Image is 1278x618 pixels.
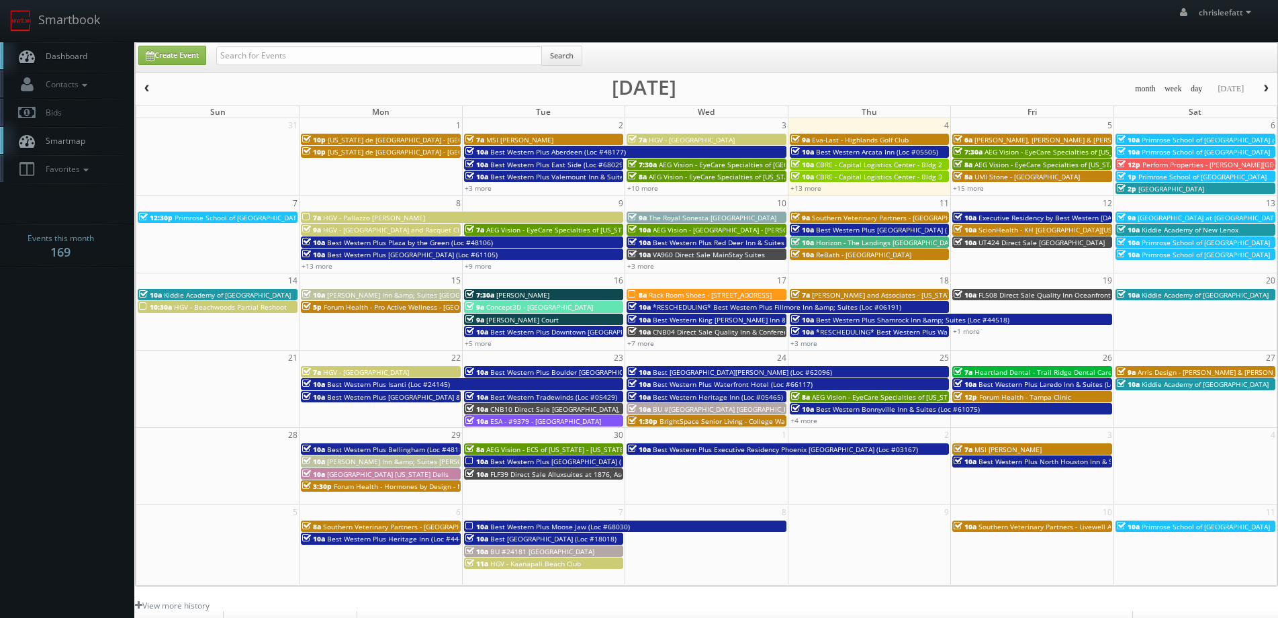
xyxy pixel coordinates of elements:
span: 10a [1117,225,1140,234]
span: 10a [628,250,651,259]
span: chrisleefatt [1199,7,1255,18]
span: 7a [628,135,647,144]
span: 10a [954,290,976,300]
a: +9 more [465,261,492,271]
span: 10a [1117,290,1140,300]
span: 7 [291,196,299,210]
span: 10a [465,416,488,426]
span: AEG Vision - EyeCare Specialties of [US_STATE] – EyeCare in [GEOGRAPHIC_DATA] [486,225,745,234]
span: 10a [465,160,488,169]
span: MSI [PERSON_NAME] [974,445,1042,454]
span: Bids [39,107,62,118]
span: 10a [791,250,814,259]
span: Horizon - The Landings [GEOGRAPHIC_DATA] [816,238,958,247]
span: Best Western Plus Waterfront Hotel (Loc #66117) [653,380,813,389]
span: Best Western Plus [GEOGRAPHIC_DATA] (Loc #61105) [327,250,498,259]
span: 10a [954,522,976,531]
span: 8a [628,172,647,181]
span: BrightSpace Senior Living - College Walk [659,416,790,426]
span: 9a [1117,367,1136,377]
span: HGV - Pallazzo [PERSON_NAME] [323,213,425,222]
span: 10a [302,250,325,259]
span: 10a [302,238,325,247]
span: 5 [291,505,299,519]
span: The Royal Sonesta [GEOGRAPHIC_DATA] [649,213,776,222]
span: 2 [617,118,625,132]
span: Best Western Plus [GEOGRAPHIC_DATA] (Loc #50153) [490,457,661,466]
span: 7a [791,290,810,300]
span: 11a [465,559,488,568]
span: 10a [302,380,325,389]
span: Concept3D - [GEOGRAPHIC_DATA] [486,302,593,312]
span: 9a [791,213,810,222]
span: Best Western Heritage Inn (Loc #05465) [653,392,783,402]
span: 9a [465,315,484,324]
span: 24 [776,351,788,365]
span: 12 [1101,196,1113,210]
a: +13 more [790,183,821,193]
span: 17 [776,273,788,288]
span: 9a [791,135,810,144]
span: 10a [628,367,651,377]
span: *RESCHEDULING* Best Western Plus Waltham Boston (Loc #22009) [816,327,1035,337]
span: Best Western Plus North Houston Inn & Suites (Loc #44475) [978,457,1173,466]
span: 7:30a [628,160,657,169]
span: 10a [628,238,651,247]
a: +10 more [627,183,658,193]
span: 7:30a [954,147,983,157]
span: Fri [1028,106,1037,118]
span: AEG Vision - EyeCare Specialties of [US_STATE] – [PERSON_NAME] Vision [985,147,1216,157]
span: Best Western Plus Bellingham (Loc #48188) [327,445,469,454]
span: 10a [628,327,651,337]
span: 10a [628,392,651,402]
span: 10a [628,302,651,312]
span: Best Western Plus East Side (Loc #68029) [490,160,625,169]
span: 10a [1117,135,1140,144]
span: Best Western Plus Moose Jaw (Loc #68030) [490,522,630,531]
span: ReBath - [GEOGRAPHIC_DATA] [816,250,911,259]
span: 9a [628,213,647,222]
span: 12p [954,392,977,402]
a: +1 more [953,326,980,336]
span: [US_STATE] de [GEOGRAPHIC_DATA] - [GEOGRAPHIC_DATA] [328,147,513,157]
span: 11 [1265,505,1277,519]
span: 8a [954,160,972,169]
span: 12:30p [139,213,173,222]
span: 10a [302,457,325,466]
span: HGV - [GEOGRAPHIC_DATA] and Racquet Club [323,225,467,234]
span: AEG Vision - EyeCare Specialties of [US_STATE] - Carolina Family Vision [974,160,1201,169]
span: Best Western Plus [GEOGRAPHIC_DATA] & Suites (Loc #61086) [327,392,527,402]
span: 10 [1101,505,1113,519]
span: 20 [1265,273,1277,288]
span: Dashboard [39,50,87,62]
span: 8 [780,505,788,519]
span: 14 [287,273,299,288]
span: Best Western Plus Shamrock Inn &amp; Suites (Loc #44518) [816,315,1009,324]
span: 28 [287,428,299,442]
span: 12p [1117,160,1140,169]
button: month [1130,81,1160,97]
a: +4 more [790,416,817,425]
span: 10 [776,196,788,210]
span: VA960 Direct Sale MainStay Suites [653,250,765,259]
span: 1:30p [628,416,657,426]
span: 9 [617,196,625,210]
span: 6 [455,505,462,519]
span: HGV - [GEOGRAPHIC_DATA] [649,135,735,144]
span: 2p [1117,184,1136,193]
span: 9a [465,302,484,312]
span: Events this month [28,232,94,245]
span: MSI [PERSON_NAME] [486,135,553,144]
button: [DATE] [1213,81,1248,97]
span: Forum Health - Hormones by Design - New Braunfels Clinic [334,482,524,491]
span: Best Western Plus Executive Residency Phoenix [GEOGRAPHIC_DATA] (Loc #03167) [653,445,918,454]
span: 10a [465,147,488,157]
span: 10a [302,290,325,300]
span: UMI Stone - [GEOGRAPHIC_DATA] [974,172,1080,181]
span: 3 [1106,428,1113,442]
h2: [DATE] [612,81,676,94]
span: 10a [465,470,488,479]
span: Southern Veterinary Partners - Livewell Animal Urgent Care of [GEOGRAPHIC_DATA] [978,522,1246,531]
span: 7a [954,445,972,454]
a: +15 more [953,183,984,193]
